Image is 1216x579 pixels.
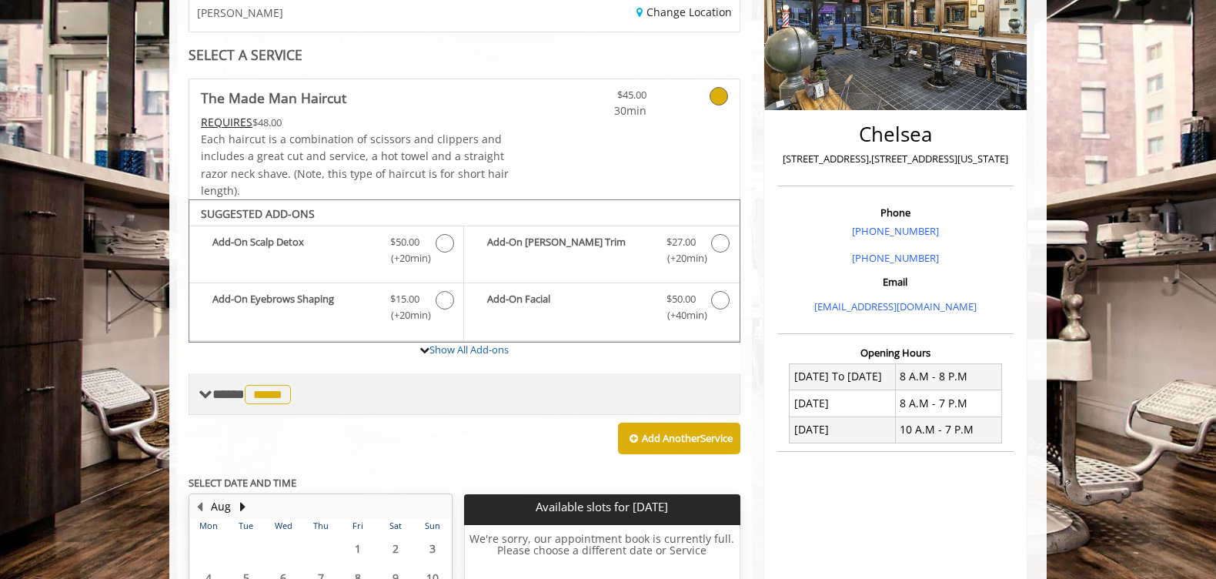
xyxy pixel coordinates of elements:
b: Add-On Facial [487,291,650,323]
a: [PHONE_NUMBER] [852,224,939,238]
td: 8 A.M - 8 P.M [895,363,1001,390]
a: $45.00 [556,79,646,120]
b: Add-On Scalp Detox [212,234,375,266]
th: Wed [265,518,302,534]
b: Add Another Service [642,431,733,445]
b: The Made Man Haircut [201,87,346,109]
th: Sat [376,518,413,534]
p: Available slots for [DATE] [470,500,733,514]
h3: Phone [781,207,1010,218]
h2: Chelsea [781,123,1010,146]
div: SELECT A SERVICE [189,48,740,62]
td: [DATE] [790,390,896,417]
th: Fri [339,518,376,534]
span: Each haircut is a combination of scissors and clippers and includes a great cut and service, a ho... [201,132,509,198]
a: [PHONE_NUMBER] [852,251,939,265]
th: Mon [190,518,227,534]
span: $27.00 [666,234,696,250]
th: Tue [227,518,264,534]
label: Add-On Facial [472,291,731,327]
td: 8 A.M - 7 P.M [895,390,1001,417]
span: [PERSON_NAME] [197,7,283,18]
a: Change Location [636,5,732,19]
b: Add-On [PERSON_NAME] Trim [487,234,650,266]
button: Add AnotherService [618,423,740,455]
td: 10 A.M - 7 P.M [895,417,1001,443]
h3: Email [781,276,1010,287]
span: (+20min ) [658,250,703,266]
a: Show All Add-ons [429,343,509,356]
div: $48.00 [201,114,510,131]
button: Previous Month [193,498,205,515]
span: This service needs some Advance to be paid before we block your appointment [201,115,252,129]
span: (+20min ) [383,250,428,266]
td: [DATE] To [DATE] [790,363,896,390]
div: The Made Man Haircut Add-onS [189,199,740,343]
h3: Opening Hours [777,347,1014,358]
span: $50.00 [666,291,696,307]
label: Add-On Beard Trim [472,234,731,270]
b: Add-On Eyebrows Shaping [212,291,375,323]
th: Sun [414,518,452,534]
a: [EMAIL_ADDRESS][DOMAIN_NAME] [814,300,977,313]
p: [STREET_ADDRESS],[STREET_ADDRESS][US_STATE] [781,151,1010,167]
th: Thu [302,518,339,534]
span: (+40min ) [658,307,703,323]
span: $50.00 [390,234,419,250]
td: [DATE] [790,417,896,443]
button: Aug [211,498,231,515]
span: $15.00 [390,291,419,307]
span: (+20min ) [383,307,428,323]
button: Next Month [236,498,249,515]
label: Add-On Scalp Detox [197,234,456,270]
b: SELECT DATE AND TIME [189,476,296,490]
label: Add-On Eyebrows Shaping [197,291,456,327]
span: 30min [556,102,646,119]
b: SUGGESTED ADD-ONS [201,206,315,221]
